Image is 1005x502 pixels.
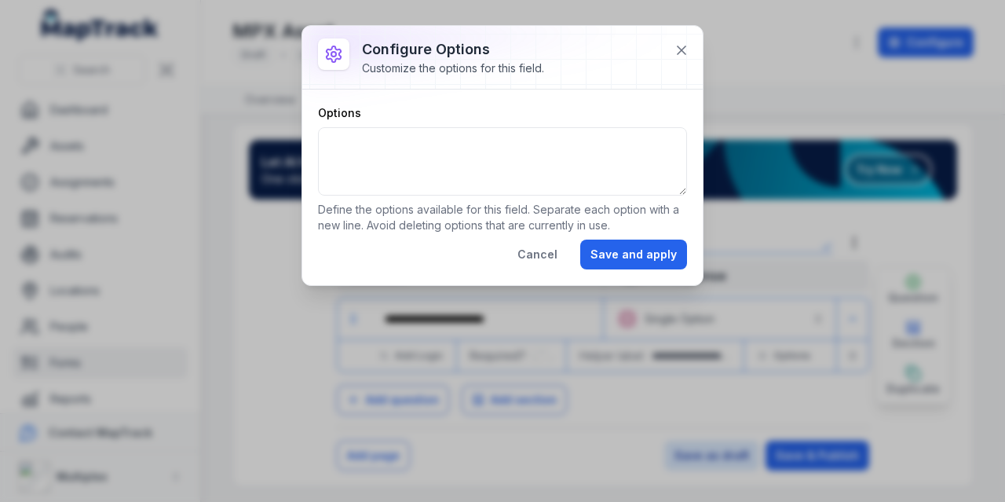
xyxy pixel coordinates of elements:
label: Options [318,105,361,121]
div: Customize the options for this field. [362,60,544,76]
h3: Configure options [362,38,544,60]
button: Cancel [507,240,568,269]
p: Define the options available for this field. Separate each option with a new line. Avoid deleting... [318,202,687,233]
button: Save and apply [580,240,687,269]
